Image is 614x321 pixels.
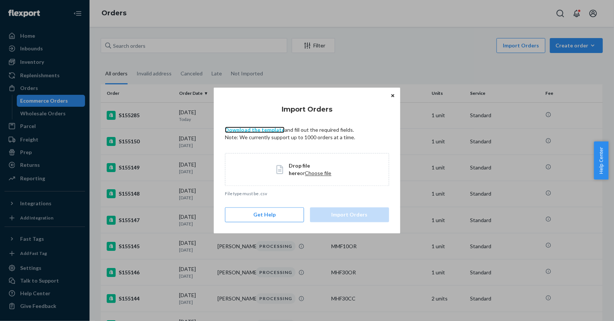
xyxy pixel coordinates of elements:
[225,127,285,133] a: Download the template
[225,126,389,141] p: and fill out the required fields. Note: We currently support up to 1000 orders at a time.
[225,208,304,222] a: Get Help
[225,105,389,114] h4: Import Orders
[305,170,332,176] span: Choose file
[389,91,397,99] button: Close
[310,208,389,222] button: Import Orders
[225,190,389,197] p: File type must be .csv
[300,170,305,176] span: or
[289,162,310,176] span: Drop file here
